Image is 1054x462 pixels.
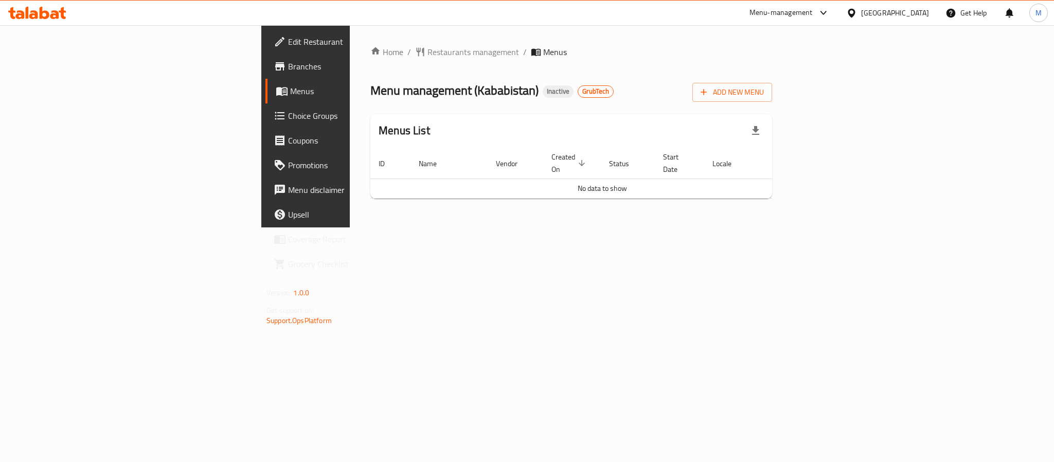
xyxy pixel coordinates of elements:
[265,29,437,54] a: Edit Restaurant
[288,134,429,147] span: Coupons
[379,123,430,138] h2: Menus List
[265,103,437,128] a: Choice Groups
[288,208,429,221] span: Upsell
[288,159,429,171] span: Promotions
[427,46,519,58] span: Restaurants management
[543,85,574,98] div: Inactive
[712,157,745,170] span: Locale
[701,86,764,99] span: Add New Menu
[266,304,314,317] span: Get support on:
[663,151,692,175] span: Start Date
[496,157,531,170] span: Vendor
[265,54,437,79] a: Branches
[288,258,429,270] span: Grocery Checklist
[1035,7,1042,19] span: M
[370,148,834,199] table: enhanced table
[749,7,813,19] div: Menu-management
[743,118,768,143] div: Export file
[551,151,588,175] span: Created On
[523,46,527,58] li: /
[288,184,429,196] span: Menu disclaimer
[379,157,398,170] span: ID
[578,87,613,96] span: GrubTech
[609,157,642,170] span: Status
[265,227,437,252] a: Coverage Report
[290,85,429,97] span: Menus
[543,87,574,96] span: Inactive
[543,46,567,58] span: Menus
[293,286,309,299] span: 1.0.0
[266,286,292,299] span: Version:
[265,128,437,153] a: Coupons
[578,182,627,195] span: No data to show
[265,177,437,202] a: Menu disclaimer
[288,110,429,122] span: Choice Groups
[265,202,437,227] a: Upsell
[288,60,429,73] span: Branches
[266,314,332,327] a: Support.OpsPlatform
[265,252,437,276] a: Grocery Checklist
[370,46,772,58] nav: breadcrumb
[861,7,929,19] div: [GEOGRAPHIC_DATA]
[288,233,429,245] span: Coverage Report
[265,79,437,103] a: Menus
[757,148,834,179] th: Actions
[370,79,539,102] span: Menu management ( Kababistan )
[288,35,429,48] span: Edit Restaurant
[265,153,437,177] a: Promotions
[415,46,519,58] a: Restaurants management
[419,157,450,170] span: Name
[692,83,772,102] button: Add New Menu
